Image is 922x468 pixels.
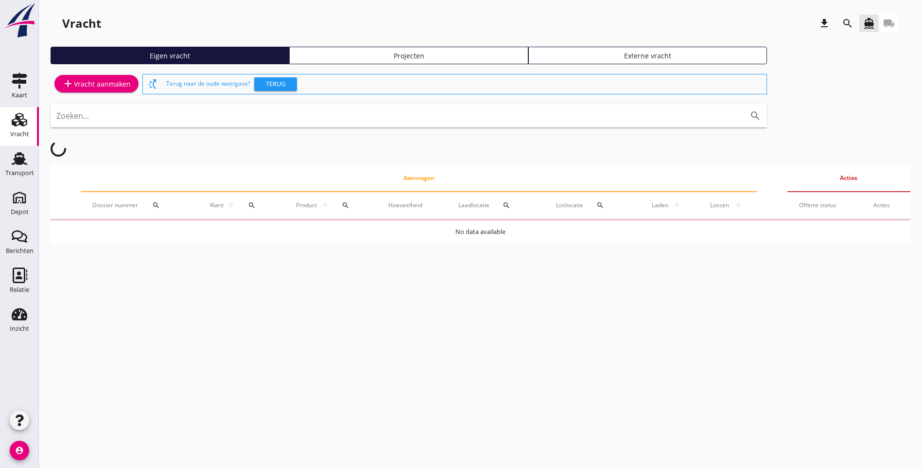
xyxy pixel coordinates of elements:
span: Product [294,201,319,210]
div: Kaart [12,92,27,98]
a: Eigen vracht [51,47,289,64]
a: Externe vracht [528,47,767,64]
div: Transport [5,170,34,176]
div: Vracht [62,16,101,31]
th: Acties [787,164,911,192]
i: search [248,201,256,209]
div: Terug [258,79,293,89]
i: search [596,201,604,209]
div: Externe vracht [533,51,763,61]
i: download [818,18,830,29]
div: Inzicht [10,325,29,332]
i: arrow_upward [319,201,331,209]
i: arrow_upward [671,201,684,209]
button: Terug [254,77,297,91]
i: account_circle [10,441,29,460]
div: Dossier nummer [92,194,184,217]
div: Depot [11,209,29,215]
i: switch_access_shortcut [147,78,158,90]
div: Acties [873,201,899,210]
div: Relatie [10,287,29,293]
div: Vracht [10,131,29,137]
img: logo-small.a267ee39.svg [2,2,37,38]
i: arrow_upward [732,201,746,209]
i: add [62,78,74,90]
div: Hoeveelheid [388,201,435,210]
a: Projecten [289,47,528,64]
i: search [503,201,510,209]
i: search [842,18,853,29]
div: Loslocatie [556,194,626,217]
span: Klant [208,201,226,210]
div: Terug naar de oude weergave? [166,74,763,94]
i: directions_boat [863,18,875,29]
a: Vracht aanmaken [54,75,139,92]
div: Offerte status [799,201,850,210]
div: Laadlocatie [458,194,533,217]
div: Berichten [6,248,34,254]
div: Projecten [294,51,523,61]
span: Laden [649,201,671,210]
i: arrow_upward [226,201,237,209]
span: Lossen [707,201,732,210]
th: Aanvragen [81,164,757,192]
i: search [342,201,349,209]
i: local_shipping [883,18,895,29]
div: Eigen vracht [55,51,285,61]
input: Zoeken... [56,108,734,124]
td: No data available [51,220,910,244]
i: search [749,110,761,122]
i: search [152,201,160,209]
div: Vracht aanmaken [62,78,131,90]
